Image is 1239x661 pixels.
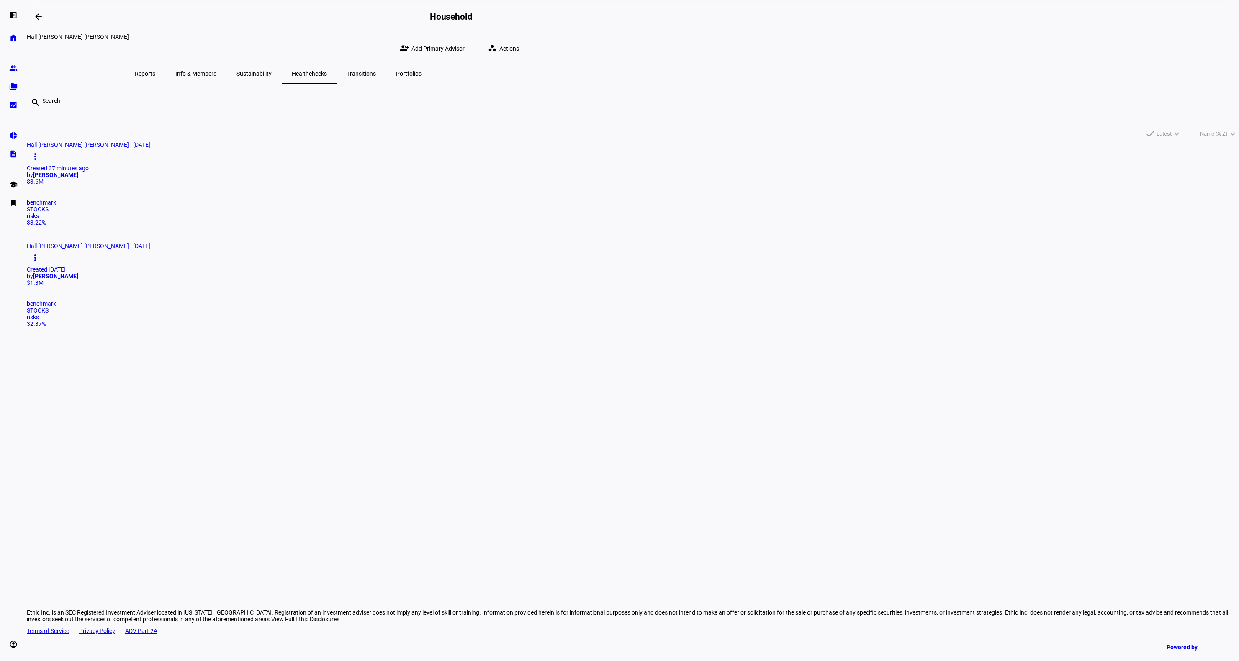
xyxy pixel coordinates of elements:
[9,11,18,19] eth-mat-symbol: left_panel_open
[175,71,216,77] span: Info & Members
[27,609,1239,623] div: Ethic Inc. is an SEC Registered Investment Adviser located in [US_STATE], [GEOGRAPHIC_DATA]. Regi...
[33,12,44,22] mat-icon: arrow_backwards
[27,165,1239,172] div: Created 37 minutes ago
[292,71,327,77] span: Healthchecks
[27,628,69,634] a: Terms of Service
[27,33,529,40] div: Hall Whipple Rockefeller
[411,40,465,57] span: Add Primary Advisor
[5,29,22,46] a: home
[9,199,18,207] eth-mat-symbol: bookmark
[135,71,155,77] span: Reports
[1157,129,1172,139] span: Latest
[27,213,39,219] span: risks
[27,206,49,213] span: STOCKS
[347,71,376,77] span: Transitions
[5,78,22,95] a: folder_copy
[9,131,18,140] eth-mat-symbol: pie_chart
[236,71,272,77] span: Sustainability
[9,64,18,72] eth-mat-symbol: group
[27,320,46,327] span: 32.37%
[1200,129,1228,139] span: Name (A-Z)
[9,180,18,189] eth-mat-symbol: school
[27,307,49,314] span: STOCKS
[9,82,18,91] eth-mat-symbol: folder_copy
[400,44,409,52] mat-icon: group_add
[430,12,473,22] h2: Household
[5,60,22,77] a: group
[27,141,1239,226] a: Hall [PERSON_NAME] [PERSON_NAME] - [DATE]Created 37 minutes agoby[PERSON_NAME]$3.6MbenchmarkSTOCK...
[5,127,22,144] a: pie_chart
[27,266,1239,273] div: Created [DATE]
[9,101,18,109] eth-mat-symbol: bid_landscape
[27,314,39,320] span: risks
[481,40,529,57] button: Actions
[27,243,150,249] span: Hall Whipple Rockefeller - August 11, 2025
[27,172,1239,178] div: by
[42,97,106,104] input: Search
[488,44,496,52] mat-icon: workspaces
[499,40,519,57] span: Actions
[396,71,422,77] span: Portfolios
[393,40,475,57] button: Add Primary Advisor
[5,146,22,162] a: description
[9,33,18,42] eth-mat-symbol: home
[27,279,1239,286] div: $1.3M
[271,616,339,623] span: View Full Ethic Disclosures
[27,219,46,226] span: 33.22%
[1162,639,1226,655] a: Powered by
[125,628,157,634] a: ADV Part 2A
[33,172,78,178] b: [PERSON_NAME]
[9,150,18,158] eth-mat-symbol: description
[475,40,529,57] eth-quick-actions: Actions
[79,628,115,634] a: Privacy Policy
[27,300,56,307] span: benchmark
[30,253,40,263] mat-icon: more_vert
[5,97,22,113] a: bid_landscape
[27,243,1239,327] a: Hall [PERSON_NAME] [PERSON_NAME] - [DATE]Created [DATE]by[PERSON_NAME]$1.3MbenchmarkSTOCKSrisks32...
[27,199,56,206] span: benchmark
[9,640,18,648] eth-mat-symbol: account_circle
[33,273,78,279] b: [PERSON_NAME]
[1145,129,1155,139] mat-icon: done
[27,141,150,148] span: Hall Whipple Rockefeller - August 18, 2025
[31,97,41,108] mat-icon: search
[27,273,1239,279] div: by
[30,151,40,161] mat-icon: more_vert
[27,178,1239,185] div: $3.6M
